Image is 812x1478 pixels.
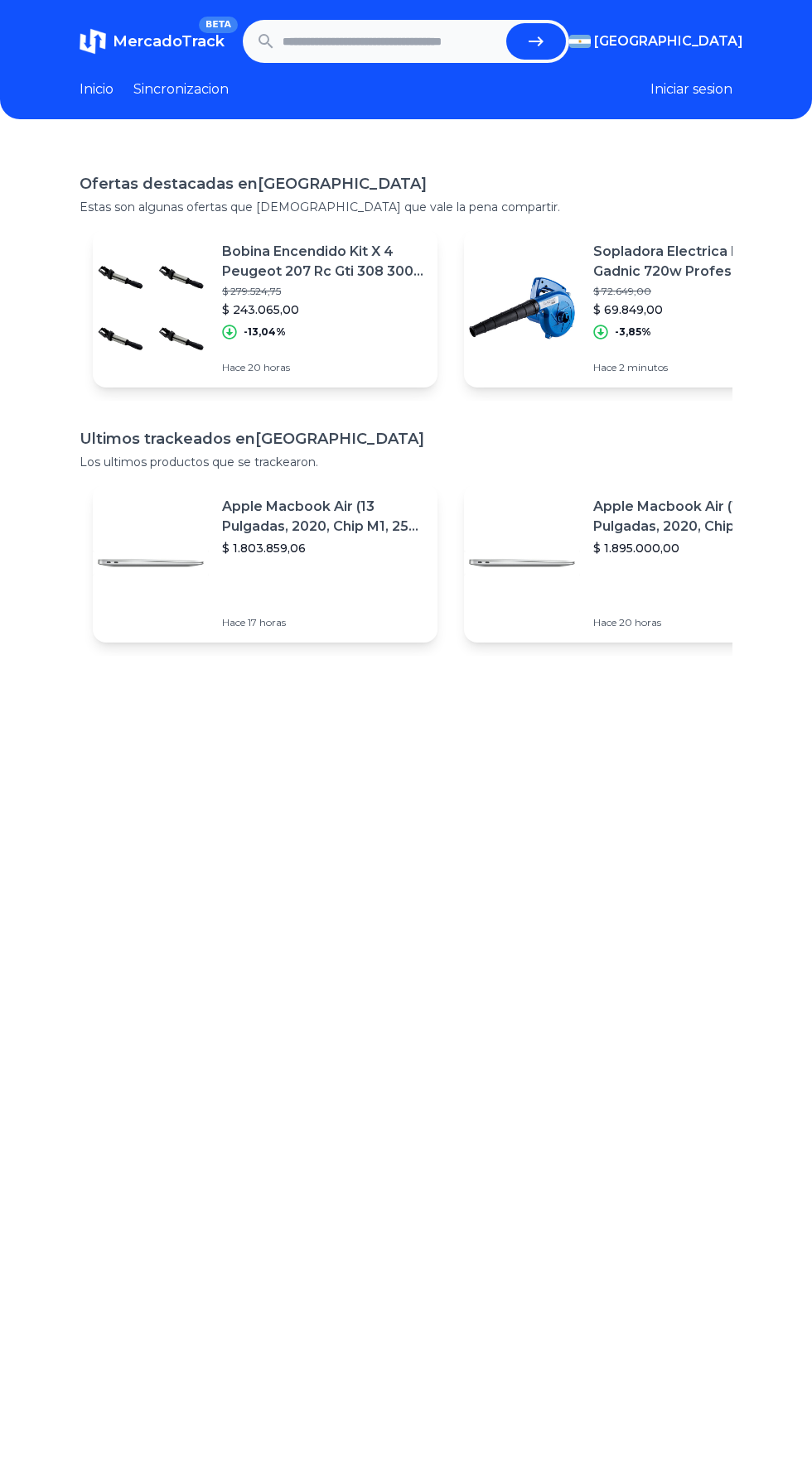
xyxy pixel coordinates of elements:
[80,199,732,215] p: Estas son algunas ofertas que [DEMOGRAPHIC_DATA] que vale la pena compartir.
[80,79,114,99] a: Inicio
[464,229,809,388] a: Featured imageSopladora Electrica Portátil Gadnic 720w Profesional Color Azul$ 72.649,00$ 69.849,...
[80,172,732,195] h1: Ofertas destacadas en [GEOGRAPHIC_DATA]
[464,505,580,621] img: Featured image
[593,497,795,537] p: Apple Macbook Air (13 Pulgadas, 2020, Chip M1, 256 Gb De Ssd, 8 Gb De Ram) - Plata
[464,484,809,643] a: Featured imageApple Macbook Air (13 Pulgadas, 2020, Chip M1, 256 Gb De Ssd, 8 Gb De Ram) - Plata$...
[93,484,437,643] a: Featured imageApple Macbook Air (13 Pulgadas, 2020, Chip M1, 256 Gb De Ssd, 8 Gb De Ram) - Plata$...
[594,31,743,51] span: [GEOGRAPHIC_DATA]
[80,427,732,450] h1: Ultimos trackeados en [GEOGRAPHIC_DATA]
[199,17,238,33] span: BETA
[222,616,424,629] p: Hace 17 horas
[593,301,795,318] p: $ 69.849,00
[650,79,732,99] button: Iniciar sesion
[80,454,732,470] p: Los ultimos productos que se trackearon.
[80,28,106,55] img: MercadoTrack
[593,285,795,298] p: $ 72.649,00
[569,35,591,48] img: Argentina
[464,250,580,366] img: Featured image
[244,325,286,339] p: -13,04%
[222,301,424,318] p: $ 243.065,00
[593,361,795,374] p: Hace 2 minutos
[593,540,795,556] p: $ 1.895.000,00
[113,32,225,51] span: MercadoTrack
[93,229,437,388] a: Featured imageBobina Encendido Kit X 4 Peugeot 207 Rc Gti 308 3008 Rcz Citroen Ds3 C4 1.6 Thp Min...
[222,540,424,556] p: $ 1.803.859,06
[615,325,651,339] p: -3,85%
[222,285,424,298] p: $ 279.524,75
[222,497,424,537] p: Apple Macbook Air (13 Pulgadas, 2020, Chip M1, 256 Gb De Ssd, 8 Gb De Ram) - Plata
[80,28,225,55] a: MercadoTrackBETA
[593,242,795,282] p: Sopladora Electrica Portátil Gadnic 720w Profesional Color Azul
[569,31,732,51] button: [GEOGRAPHIC_DATA]
[93,250,209,366] img: Featured image
[593,616,795,629] p: Hace 20 horas
[133,79,229,99] a: Sincronizacion
[222,361,424,374] p: Hace 20 horas
[222,242,424,282] p: Bobina Encendido Kit X 4 Peugeot 207 Rc Gti 308 3008 Rcz Citroen Ds3 C4 1.6 Thp Mini [PERSON_NAME...
[93,505,209,621] img: Featured image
